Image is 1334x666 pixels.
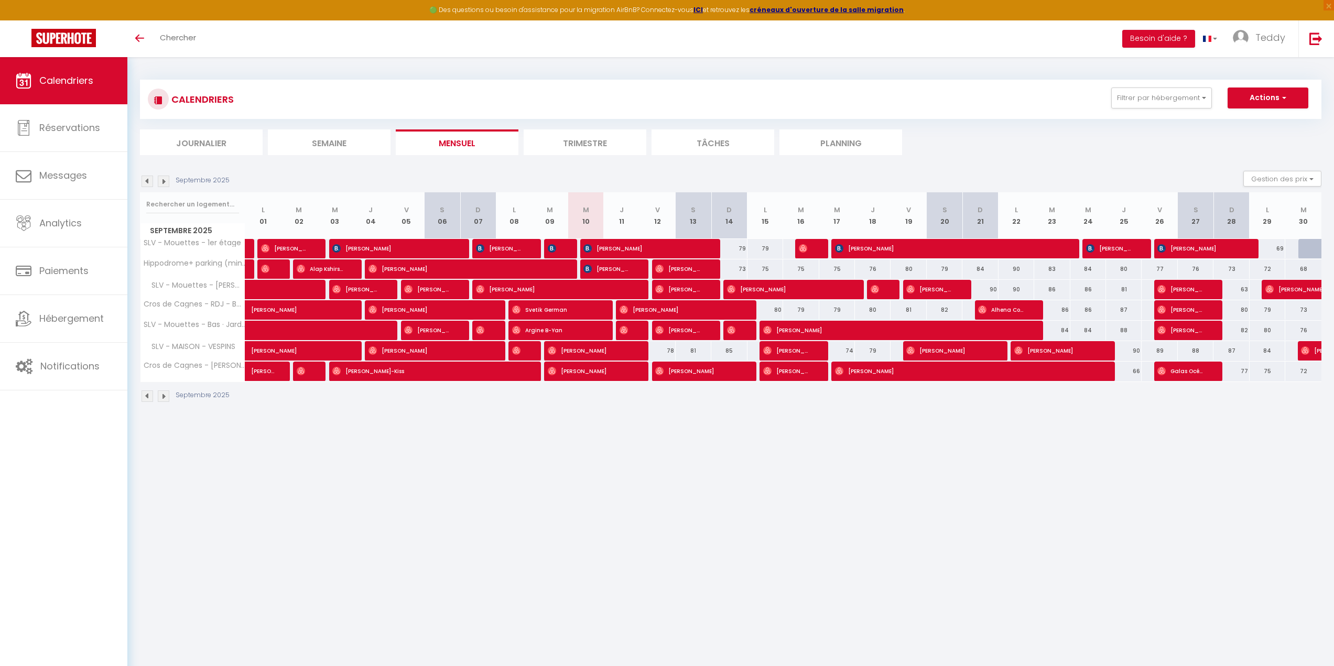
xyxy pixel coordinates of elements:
[763,361,811,381] span: [PERSON_NAME]
[1106,280,1142,299] div: 81
[245,341,281,361] a: [PERSON_NAME]
[620,300,740,320] span: [PERSON_NAME]
[245,362,281,381] a: [PERSON_NAME]
[1015,205,1018,215] abbr: L
[1142,341,1177,361] div: 89
[1106,321,1142,340] div: 88
[440,205,444,215] abbr: S
[1142,192,1177,239] th: 26
[999,192,1034,239] th: 22
[855,192,891,239] th: 18
[620,205,624,215] abbr: J
[1178,259,1213,279] div: 76
[39,216,82,230] span: Analytics
[835,238,1064,258] span: [PERSON_NAME]
[727,279,848,299] span: [PERSON_NAME]
[763,320,1028,340] span: [PERSON_NAME]
[1122,30,1195,48] button: Besoin d'aide ?
[1309,32,1322,45] img: logout
[726,205,732,215] abbr: D
[583,238,704,258] span: [PERSON_NAME]
[999,280,1034,299] div: 90
[693,5,703,14] a: ICI
[368,259,561,279] span: [PERSON_NAME]
[548,361,632,381] span: [PERSON_NAME]
[691,205,696,215] abbr: S
[783,259,819,279] div: 75
[978,300,1026,320] span: Alhena Coquelet
[404,320,452,340] span: [PERSON_NAME]
[404,205,409,215] abbr: V
[1106,341,1142,361] div: 90
[476,238,524,258] span: [PERSON_NAME]
[368,205,373,215] abbr: J
[1250,300,1285,320] div: 79
[747,259,783,279] div: 75
[39,169,87,182] span: Messages
[906,279,955,299] span: [PERSON_NAME]
[871,205,875,215] abbr: J
[261,238,309,258] span: [PERSON_NAME]
[1213,321,1249,340] div: 82
[747,239,783,258] div: 79
[176,176,230,185] p: Septembre 2025
[819,259,855,279] div: 75
[39,312,104,325] span: Hébergement
[512,320,596,340] span: Argine B-Yan
[639,192,675,239] th: 12
[251,335,323,355] span: [PERSON_NAME]
[368,300,489,320] span: [PERSON_NAME]
[1250,321,1285,340] div: 80
[152,20,204,57] a: Chercher
[1285,300,1321,320] div: 73
[711,341,747,361] div: 85
[1285,192,1321,239] th: 30
[142,321,247,329] span: SLV - Mouettes - Bas · Jardin + Piscine proche Aéroport
[1255,31,1285,44] span: Teddy
[676,192,711,239] th: 13
[891,300,926,320] div: 81
[251,356,275,376] span: [PERSON_NAME]
[425,192,460,239] th: 06
[142,259,247,267] span: Hippodrome+ parking (minoterie)
[332,238,453,258] span: [PERSON_NAME]
[779,129,902,155] li: Planning
[1157,320,1206,340] span: [PERSON_NAME]
[891,192,926,239] th: 19
[583,205,589,215] abbr: M
[476,279,633,299] span: [PERSON_NAME]
[763,341,811,361] span: [PERSON_NAME]
[834,205,840,215] abbr: M
[1157,361,1206,381] span: Galas Océane
[524,129,646,155] li: Trimestre
[639,341,675,361] div: 78
[1157,205,1162,215] abbr: V
[799,238,811,258] span: [PERSON_NAME]
[871,279,883,299] span: [PERSON_NAME]
[251,294,323,314] span: [PERSON_NAME]
[532,192,568,239] th: 09
[676,341,711,361] div: 81
[1157,300,1206,320] span: [PERSON_NAME]
[727,320,739,340] span: [PERSON_NAME]
[1300,205,1307,215] abbr: M
[962,280,998,299] div: 90
[1178,192,1213,239] th: 27
[655,205,660,215] abbr: V
[332,361,525,381] span: [PERSON_NAME]-Kiss
[31,29,96,47] img: Super Booking
[927,300,962,320] div: 82
[942,205,947,215] abbr: S
[1070,280,1106,299] div: 86
[1213,341,1249,361] div: 87
[1229,205,1234,215] abbr: D
[261,259,273,279] span: [PERSON_NAME]
[1228,88,1308,108] button: Actions
[711,192,747,239] th: 14
[1034,321,1070,340] div: 84
[368,341,489,361] span: [PERSON_NAME]
[906,205,911,215] abbr: V
[1250,341,1285,361] div: 84
[855,259,891,279] div: 76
